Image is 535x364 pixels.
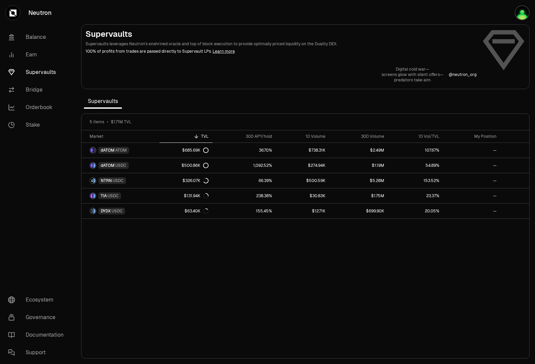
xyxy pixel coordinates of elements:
a: -- [443,143,501,158]
a: $30.83K [276,188,330,203]
a: dATOM LogoUSDC LogodATOMUSDC [81,158,160,173]
a: Earn [3,46,73,63]
p: 100% of profits from trades are passed directly to Supervault LPs. [86,48,477,54]
a: $500.59K [276,173,330,188]
img: USDC Logo [93,208,96,214]
a: -- [443,204,501,218]
div: $500.86K [181,163,209,168]
a: $738.31K [276,143,330,158]
p: Digital cold war— [382,67,443,72]
a: Documentation [3,326,73,344]
a: Support [3,344,73,361]
a: $699.90K [330,204,388,218]
div: My Position [447,134,496,139]
a: $326.07K [160,173,213,188]
p: screens glow with silent offers— [382,72,443,77]
span: Supervaults [84,95,122,108]
a: Digital cold war—screens glow with silent offers—predators take aim. [382,67,443,83]
a: Ecosystem [3,291,73,309]
a: 1,092.52% [213,158,276,173]
a: $2.49M [330,143,388,158]
a: 20.05% [388,204,443,218]
p: predators take aim. [382,77,443,83]
a: Supervaults [3,63,73,81]
a: @neutron_org [449,72,477,77]
a: $12.71K [276,204,330,218]
img: USDC Logo [93,178,96,183]
a: 23.37% [388,188,443,203]
div: 1D Vol/TVL [392,134,439,139]
a: Bridge [3,81,73,99]
span: USDC [115,163,126,168]
span: NTRN [101,178,112,183]
span: 5 items [90,119,104,125]
span: TIA [101,193,107,199]
a: $685.69K [160,143,213,158]
img: dATOM Logo [90,148,93,153]
a: TIA LogoUSDC LogoTIAUSDC [81,188,160,203]
a: $5.28M [330,173,388,188]
span: USDC [107,193,119,199]
a: 107.67% [388,143,443,158]
a: 54.89% [388,158,443,173]
span: USDC [113,178,124,183]
a: NTRN LogoUSDC LogoNTRNUSDC [81,173,160,188]
a: Learn more [213,49,235,54]
a: $274.94K [276,158,330,173]
div: 30D Volume [334,134,384,139]
img: 4719 [515,5,530,20]
div: TVL [164,134,209,139]
img: TIA Logo [90,193,93,199]
img: dATOM Logo [90,163,93,168]
p: Supervaults leverages Neutron's enshrined oracle and top of block execution to provide optimally ... [86,41,477,47]
div: $131.94K [184,193,209,199]
span: USDC [112,208,123,214]
img: USDC Logo [93,163,96,168]
span: $1.71M TVL [111,119,131,125]
a: Orderbook [3,99,73,116]
a: 155.45% [213,204,276,218]
div: $63.40K [185,208,209,214]
a: DYDX LogoUSDC LogoDYDXUSDC [81,204,160,218]
img: DYDX Logo [90,208,93,214]
span: ATOM [115,148,127,153]
a: Governance [3,309,73,326]
a: Stake [3,116,73,134]
h2: Supervaults [86,29,477,40]
div: $685.69K [182,148,209,153]
a: -- [443,173,501,188]
p: @ neutron_org [449,72,477,77]
img: ATOM Logo [93,148,96,153]
span: DYDX [101,208,111,214]
div: $326.07K [183,178,209,183]
a: $1.75M [330,188,388,203]
a: -- [443,188,501,203]
a: Balance [3,28,73,46]
img: NTRN Logo [90,178,93,183]
a: $63.40K [160,204,213,218]
a: -- [443,158,501,173]
a: $1.19M [330,158,388,173]
div: Market [90,134,155,139]
a: 36.70% [213,143,276,158]
div: 1D Volume [280,134,326,139]
a: 66.39% [213,173,276,188]
a: $500.86K [160,158,213,173]
a: dATOM LogoATOM LogodATOMATOM [81,143,160,158]
a: 238.38% [213,188,276,203]
a: $131.94K [160,188,213,203]
span: dATOM [101,163,115,168]
div: 30D APY/hold [217,134,272,139]
a: 153.52% [388,173,443,188]
img: USDC Logo [93,193,96,199]
span: dATOM [101,148,115,153]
